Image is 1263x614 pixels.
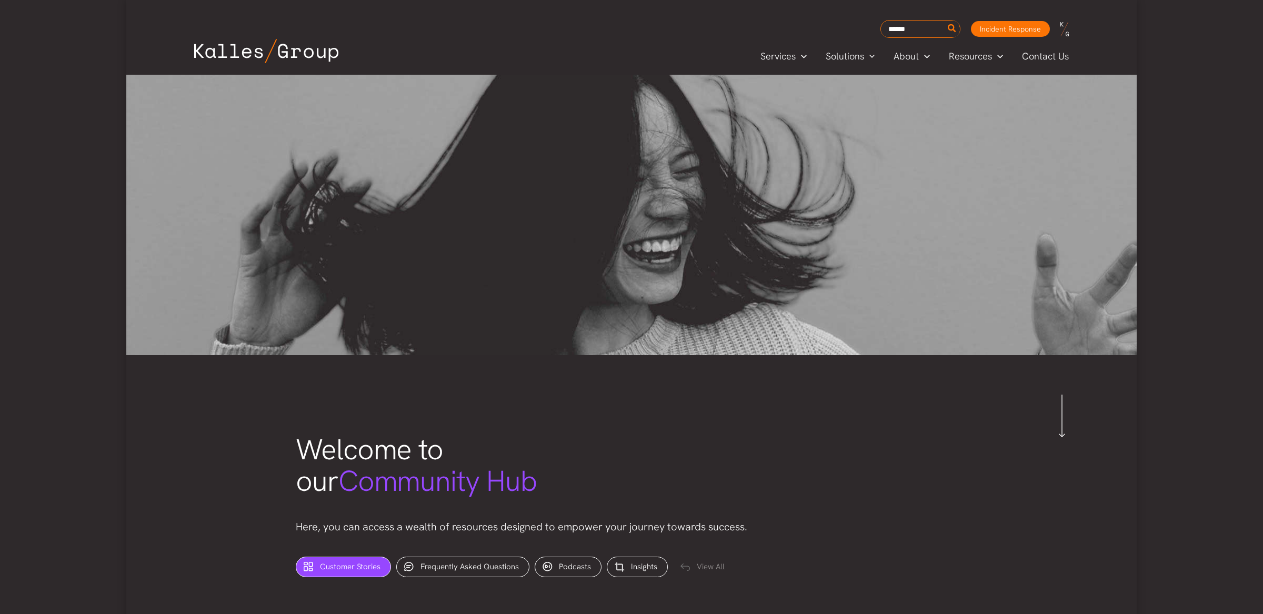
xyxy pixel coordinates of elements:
span: Community Hub [338,462,537,500]
span: Welcome to our [296,430,537,500]
span: About [894,48,919,64]
span: Contact Us [1022,48,1069,64]
span: Insights [631,561,657,572]
nav: Primary Site Navigation [751,47,1079,65]
div: View All [673,557,735,578]
a: Contact Us [1013,48,1079,64]
a: ResourcesMenu Toggle [939,48,1013,64]
span: Menu Toggle [992,48,1003,64]
a: SolutionsMenu Toggle [816,48,885,64]
a: Incident Response [971,21,1050,37]
span: Menu Toggle [796,48,807,64]
span: Resources [949,48,992,64]
span: Solutions [826,48,864,64]
span: Services [760,48,796,64]
img: gabrielle-henderson-GaA5PrMn-co-unsplash 1 [126,75,1137,355]
span: Menu Toggle [864,48,875,64]
p: Here, you can access a wealth of resources designed to empower your journey towards success. [296,518,967,536]
button: Search [946,21,959,37]
img: Kalles Group [194,39,338,63]
span: Frequently Asked Questions [420,561,519,572]
span: Customer Stories [320,561,380,572]
span: Podcasts [559,561,591,572]
a: ServicesMenu Toggle [751,48,816,64]
span: Menu Toggle [919,48,930,64]
a: AboutMenu Toggle [884,48,939,64]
